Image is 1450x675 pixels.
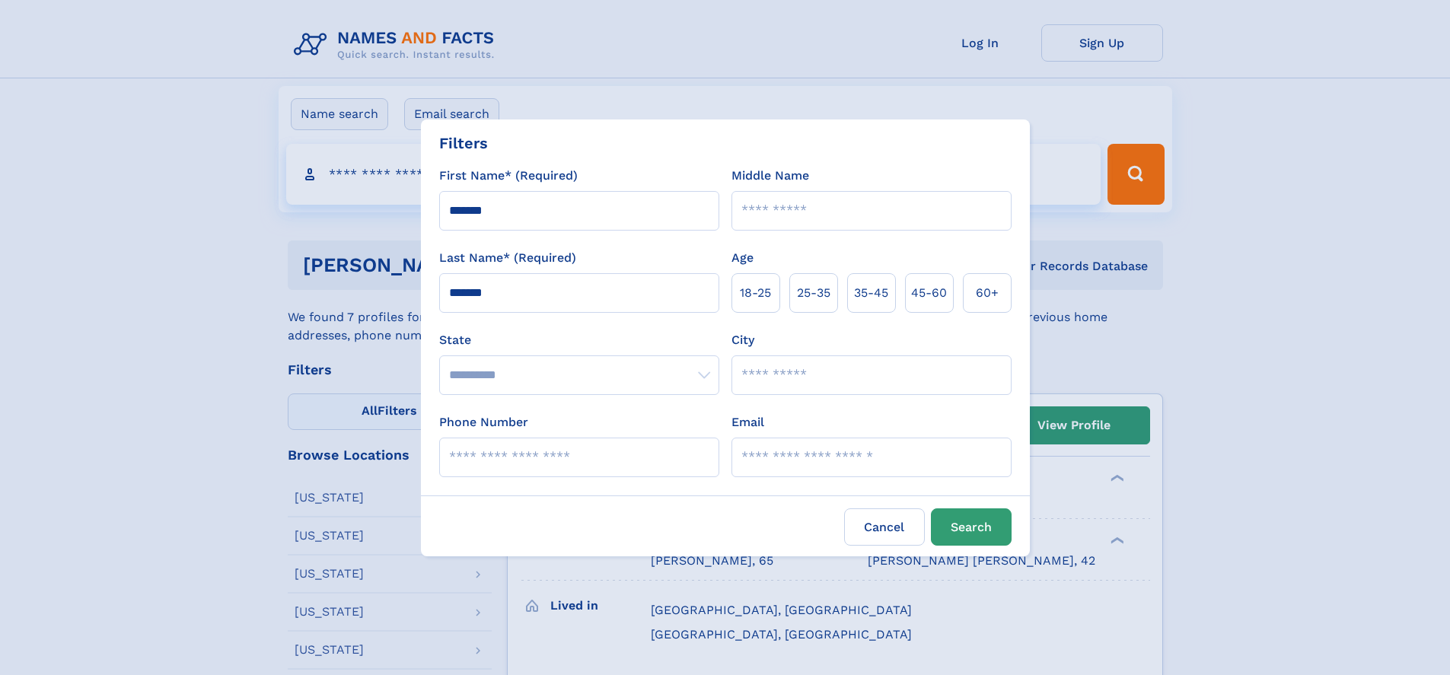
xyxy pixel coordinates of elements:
label: Age [731,249,754,267]
label: Phone Number [439,413,528,431]
label: State [439,331,719,349]
label: City [731,331,754,349]
div: Filters [439,132,488,154]
span: 35‑45 [854,284,888,302]
button: Search [931,508,1012,546]
label: Middle Name [731,167,809,185]
label: Last Name* (Required) [439,249,576,267]
span: 45‑60 [911,284,947,302]
label: Cancel [844,508,925,546]
label: First Name* (Required) [439,167,578,185]
span: 60+ [976,284,999,302]
span: 25‑35 [797,284,830,302]
span: 18‑25 [740,284,771,302]
label: Email [731,413,764,431]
